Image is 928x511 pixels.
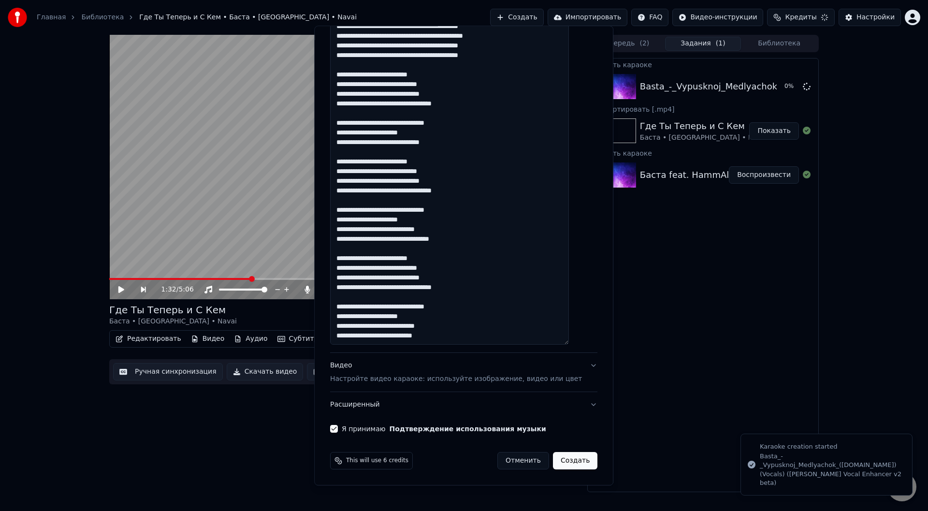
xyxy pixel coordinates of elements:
[330,375,582,384] p: Настройте видео караоке: используйте изображение, видео или цвет
[330,393,597,418] button: Расширенный
[330,353,597,392] button: ВидеоНастройте видео караоке: используйте изображение, видео или цвет
[346,457,408,465] span: This will use 6 credits
[390,426,546,433] button: Я принимаю
[553,453,597,470] button: Создать
[342,426,546,433] label: Я принимаю
[330,361,582,384] div: Видео
[497,453,549,470] button: Отменить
